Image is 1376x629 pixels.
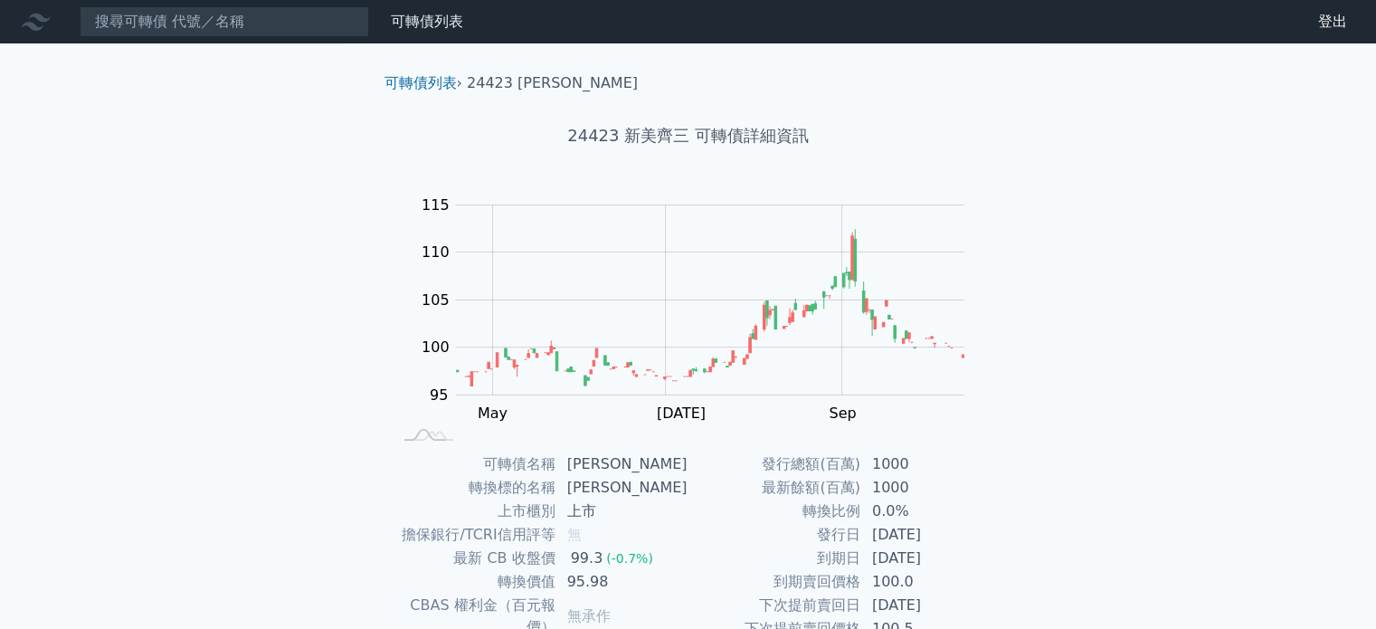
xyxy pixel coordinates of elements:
input: 搜尋可轉債 代號／名稱 [80,6,369,37]
td: 可轉債名稱 [392,453,556,476]
td: 發行總額(百萬) [688,453,861,476]
tspan: [DATE] [657,405,706,422]
tspan: 115 [422,196,450,214]
h1: 24423 新美齊三 可轉債詳細資訊 [370,123,1007,148]
td: 1000 [861,476,985,500]
li: › [384,72,462,94]
td: 到期日 [688,547,861,570]
tspan: 95 [430,386,448,404]
td: 95.98 [556,570,688,594]
span: 無承作 [567,607,611,624]
td: [DATE] [861,594,985,617]
td: 轉換價值 [392,570,556,594]
td: 擔保銀行/TCRI信用評等 [392,523,556,547]
td: [PERSON_NAME] [556,476,688,500]
td: 發行日 [688,523,861,547]
td: 最新 CB 收盤價 [392,547,556,570]
td: 上市 [556,500,688,523]
a: 可轉債列表 [391,13,463,30]
td: 到期賣回價格 [688,570,861,594]
td: 轉換標的名稱 [392,476,556,500]
td: [DATE] [861,547,985,570]
td: 轉換比例 [688,500,861,523]
td: 1000 [861,453,985,476]
tspan: May [478,405,508,422]
tspan: 110 [422,243,450,261]
li: 24423 [PERSON_NAME] [467,72,638,94]
a: 登出 [1304,7,1362,36]
td: 上市櫃別 [392,500,556,523]
tspan: Sep [829,405,856,422]
span: 無 [567,526,582,543]
tspan: 105 [422,291,450,309]
td: [DATE] [861,523,985,547]
td: [PERSON_NAME] [556,453,688,476]
td: 下次提前賣回日 [688,594,861,617]
td: 100.0 [861,570,985,594]
td: 0.0% [861,500,985,523]
a: 可轉債列表 [384,74,457,91]
div: 99.3 [567,548,607,569]
td: 最新餘額(百萬) [688,476,861,500]
tspan: 100 [422,338,450,356]
span: (-0.7%) [606,551,653,566]
g: Chart [412,196,991,422]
